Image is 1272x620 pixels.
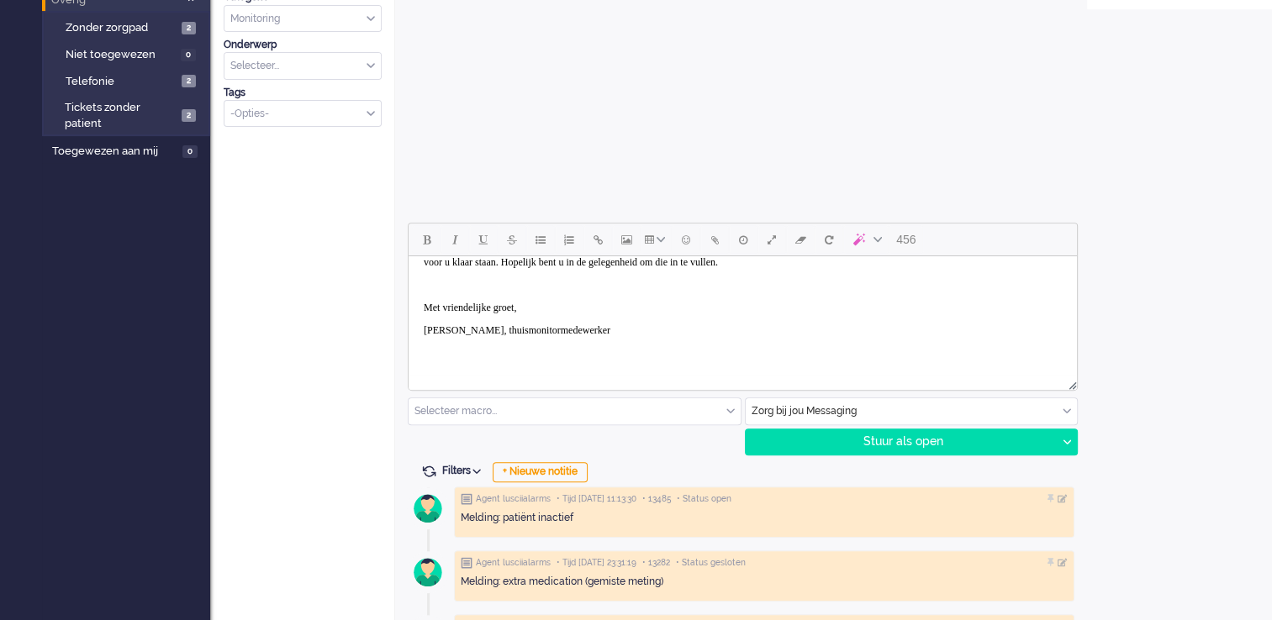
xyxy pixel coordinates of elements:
div: Stuur als open [746,429,1057,454]
span: • 13485 [642,493,671,505]
button: 456 [889,225,923,254]
span: Toegewezen aan mij [52,144,177,160]
span: Agent lusciialarms [476,493,551,505]
div: + Nieuwe notitie [493,462,588,482]
button: Insert/edit link [583,225,612,254]
a: Niet toegewezen 0 [49,45,208,63]
button: Delay message [729,225,757,254]
img: ic_note_grey.svg [461,557,472,569]
div: Onderwerp [224,38,382,52]
button: Underline [469,225,498,254]
button: Table [641,225,672,254]
button: Reset content [815,225,843,254]
button: AI [843,225,889,254]
div: Melding: patiënt inactief [461,511,1068,525]
button: Strikethrough [498,225,526,254]
button: Insert/edit image [612,225,641,254]
span: [PERSON_NAME], thuismonitormedewerker [15,68,202,80]
img: avatar [407,551,449,593]
div: Melding: extra medication (gemiste meting) [461,575,1068,589]
button: Emoticons [672,225,700,254]
a: Tickets zonder patient 2 [49,97,208,131]
a: Zonder zorgpad 2 [49,18,208,36]
div: Resize [1063,375,1077,390]
img: avatar [407,487,449,529]
div: Tags [224,86,382,100]
span: Met vriendelijke groet, [15,45,108,57]
span: • 13282 [642,557,670,569]
span: 456 [896,233,916,246]
span: • Status open [677,493,731,505]
span: 2 [182,109,196,122]
button: Numbered list [555,225,583,254]
button: Bold [412,225,441,254]
span: • Status gesloten [676,557,746,569]
button: Bullet list [526,225,555,254]
span: Zonder zorgpad [66,20,177,36]
span: 2 [182,75,196,87]
span: Tickets zonder patient [65,100,177,131]
span: Filters [442,465,487,476]
iframe: Rich Text Area [409,256,1077,375]
span: Niet toegewezen [66,47,177,63]
img: ic_note_grey.svg [461,493,472,505]
button: Fullscreen [757,225,786,254]
button: Clear formatting [786,225,815,254]
span: • Tijd [DATE] 11:13:30 [557,493,636,505]
span: 2 [182,22,196,34]
a: Telefonie 2 [49,71,208,90]
button: Add attachment [700,225,729,254]
span: • Tijd [DATE] 23:31:19 [557,557,636,569]
div: Select Tags [224,100,382,128]
span: 0 [182,145,198,158]
button: Italic [441,225,469,254]
span: Telefonie [66,74,177,90]
span: Agent lusciialarms [476,557,551,569]
span: 0 [181,49,196,61]
a: Toegewezen aan mij 0 [49,141,210,160]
